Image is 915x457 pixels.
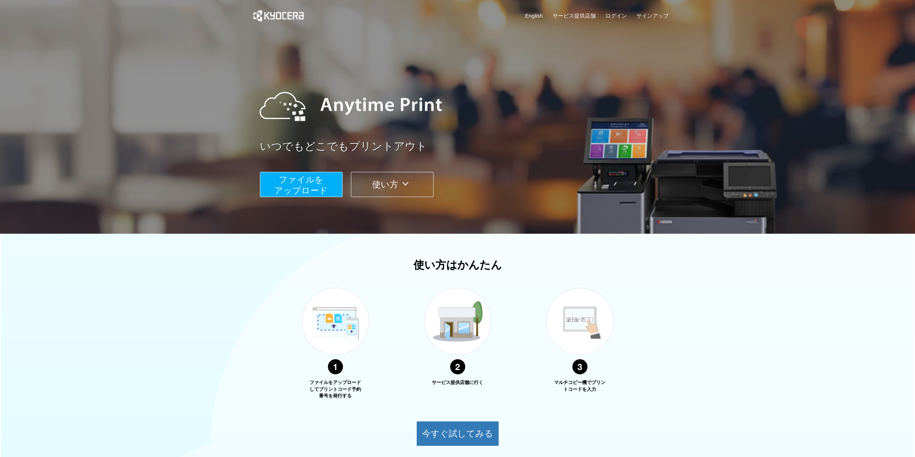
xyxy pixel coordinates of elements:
[636,12,669,19] a: サインアップ
[416,421,499,446] button: 今すぐ試してみる
[605,12,627,19] a: ログイン
[525,12,543,19] a: English
[431,379,485,386] p: サービス提供店舗に行く
[260,139,673,154] a: いつでもどこでもプリントアウト
[260,172,343,197] button: ファイルを​​アップロード
[274,175,328,195] span: ファイルを ​​アップロード
[553,379,607,393] p: マルチコピー機でプリントコードを入力
[351,172,434,197] button: 使い方
[308,379,362,399] p: ファイルをアップロードしてプリントコード予約番号を発行する
[553,12,596,19] a: サービス提供店舗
